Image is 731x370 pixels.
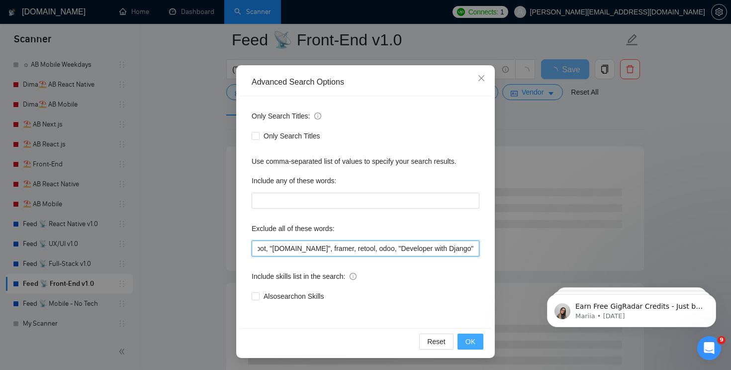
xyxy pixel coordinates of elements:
button: Reset [419,334,454,350]
span: 9 [718,336,726,344]
iframe: Intercom live chat [697,336,721,360]
span: Only Search Titles: [252,111,321,122]
button: OK [457,334,483,350]
iframe: Intercom notifications message [532,273,731,343]
span: Reset [427,336,446,347]
span: OK [465,336,475,347]
div: Advanced Search Options [252,77,479,88]
span: info-circle [350,273,357,280]
span: Also search on Skills [260,291,328,302]
div: Use comma-separated list of values to specify your search results. [252,156,479,167]
span: Only Search Titles [260,130,324,141]
label: Include any of these words: [252,173,336,189]
span: Include skills list in the search: [252,271,357,282]
span: info-circle [314,113,321,120]
span: close [477,74,485,82]
button: Close [468,65,495,92]
label: Exclude all of these words: [252,221,335,237]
